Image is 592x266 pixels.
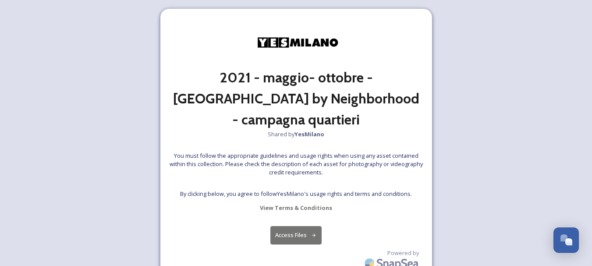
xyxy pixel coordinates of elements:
button: Access Files [270,226,322,244]
span: Shared by [268,130,324,138]
span: By clicking below, you agree to follow YesMilano 's usage rights and terms and conditions. [180,190,412,198]
span: Powered by [387,249,419,257]
button: Open Chat [553,227,579,253]
strong: View Terms & Conditions [260,204,332,212]
a: View Terms & Conditions [260,202,332,213]
strong: YesMilano [294,130,324,138]
img: yesmi.jpg [252,18,340,67]
span: You must follow the appropriate guidelines and usage rights when using any asset contained within... [169,152,423,177]
h2: 2021 - maggio- ottobre - [GEOGRAPHIC_DATA] by Neighborhood - campagna quartieri [169,67,423,130]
